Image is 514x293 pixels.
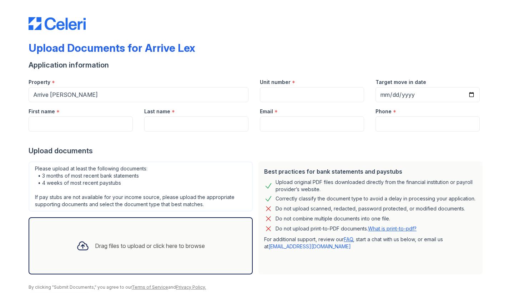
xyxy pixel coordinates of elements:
[29,162,253,212] div: Please upload at least the following documents: • 3 months of most recent bank statements • 4 wee...
[176,284,206,290] a: Privacy Policy.
[376,79,426,86] label: Target move in date
[132,284,168,290] a: Terms of Service
[260,108,273,115] label: Email
[264,236,477,250] p: For additional support, review our , start a chat with us below, or email us at
[276,214,390,223] div: Do not combine multiple documents into one file.
[276,225,417,232] p: Do not upload print-to-PDF documents.
[276,194,475,203] div: Correctly classify the document type to avoid a delay in processing your application.
[144,108,170,115] label: Last name
[29,108,55,115] label: First name
[29,41,195,54] div: Upload Documents for Arrive Lex
[376,108,392,115] label: Phone
[29,17,86,30] img: CE_Logo_Blue-a8612792a0a2168367f1c8372b55b34899dd931a85d93a1a3d3e32e68fde9ad4.png
[29,284,485,290] div: By clicking "Submit Documents," you agree to our and
[276,204,465,213] div: Do not upload scanned, redacted, password protected, or modified documents.
[29,60,485,70] div: Application information
[95,242,205,250] div: Drag files to upload or click here to browse
[276,179,477,193] div: Upload original PDF files downloaded directly from the financial institution or payroll provider’...
[29,79,50,86] label: Property
[368,225,417,232] a: What is print-to-pdf?
[268,243,351,249] a: [EMAIL_ADDRESS][DOMAIN_NAME]
[260,79,291,86] label: Unit number
[344,236,353,242] a: FAQ
[29,146,485,156] div: Upload documents
[264,167,477,176] div: Best practices for bank statements and paystubs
